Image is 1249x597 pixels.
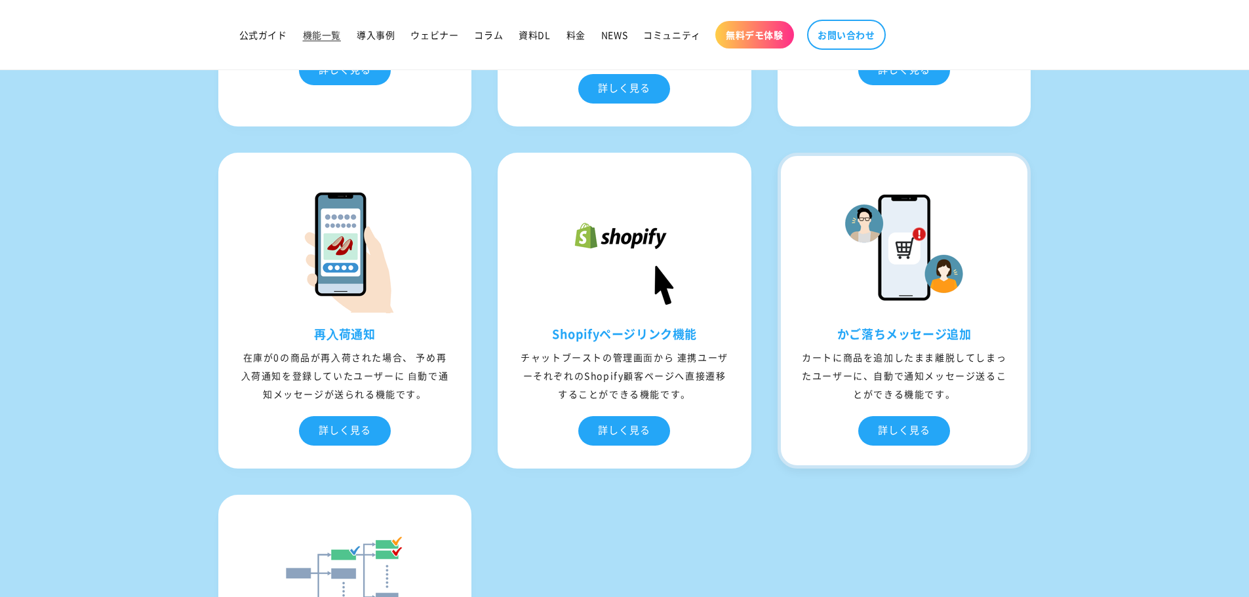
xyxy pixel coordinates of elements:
[222,348,469,403] div: 在庫が0の商品が再⼊荷された場合、 予め再⼊荷通知を登録していたユーザーに ⾃動で通知メッセージが送られる機能です。
[593,21,635,48] a: NEWS
[566,29,585,41] span: 料金
[519,29,550,41] span: 資料DL
[410,29,458,41] span: ウェビナー
[403,21,466,48] a: ウェビナー
[601,29,627,41] span: NEWS
[818,29,875,41] span: お問い合わせ
[559,182,690,313] img: Shopifyページリンク機能
[349,21,403,48] a: 導入事例
[578,74,670,104] div: 詳しく見る
[279,182,410,313] img: 再⼊荷通知
[726,29,783,41] span: 無料デモ体験
[295,21,349,48] a: 機能一覧
[303,29,341,41] span: 機能一覧
[299,416,391,446] div: 詳しく見る
[239,29,287,41] span: 公式ガイド
[858,416,950,446] div: 詳しく見る
[511,21,558,48] a: 資料DL
[222,326,469,341] h3: 再⼊荷通知
[501,348,748,403] div: チャットブーストの管理画⾯から 連携ユーザーそれぞれのShopify顧客ページへ直接遷移することができる機能です。
[559,21,593,48] a: 料金
[807,20,886,50] a: お問い合わせ
[715,21,794,48] a: 無料デモ体験
[474,29,503,41] span: コラム
[466,21,511,48] a: コラム
[231,21,295,48] a: 公式ガイド
[781,348,1028,403] div: カートに商品を追加したまま離脱してしまったユーザーに、自動で通知メッセージ送ることができる機能です。
[839,182,970,313] img: かご落ちメッセージ追加
[643,29,701,41] span: コミュニティ
[578,416,670,446] div: 詳しく見る
[501,326,748,341] h3: Shopifyページリンク機能
[781,326,1028,341] h3: かご落ちメッセージ追加
[357,29,395,41] span: 導入事例
[635,21,709,48] a: コミュニティ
